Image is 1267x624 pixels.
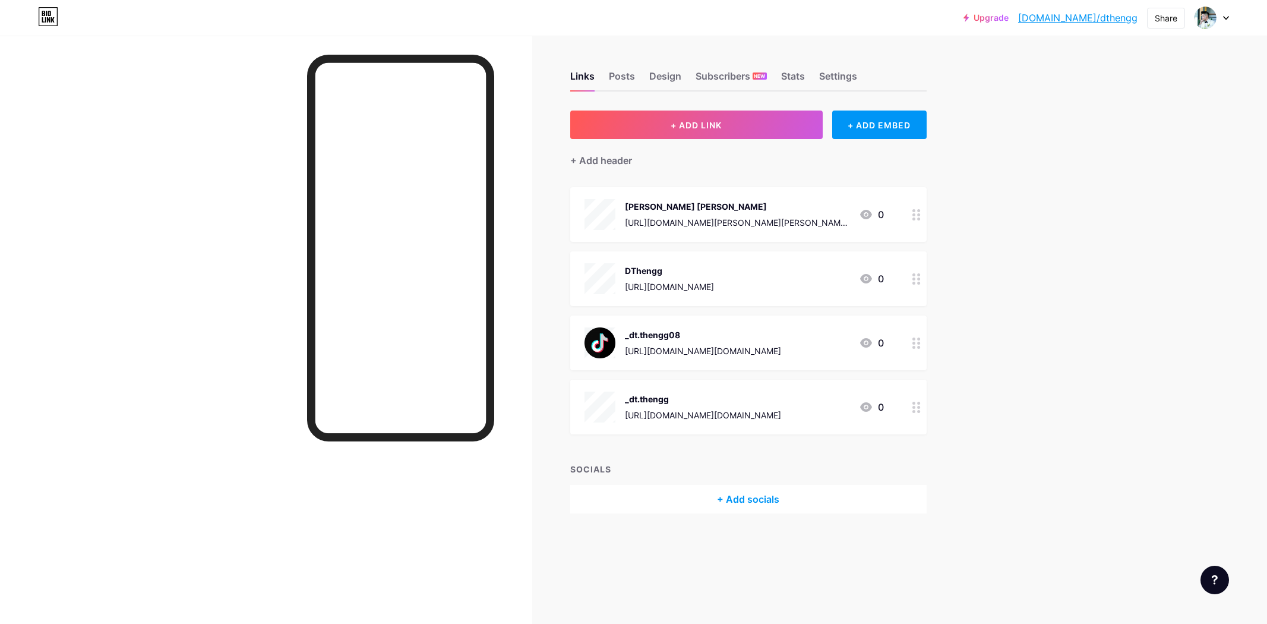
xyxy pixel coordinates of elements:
div: Share [1155,12,1177,24]
div: SOCIALS [570,463,927,475]
button: + ADD LINK [570,111,823,139]
div: 0 [859,400,884,414]
div: [URL][DOMAIN_NAME][PERSON_NAME][PERSON_NAME][PERSON_NAME] [625,216,849,229]
a: [DOMAIN_NAME]/dthengg [1018,11,1138,25]
div: Subscribers [696,69,767,90]
div: [PERSON_NAME] [PERSON_NAME] [625,200,849,213]
div: Design [649,69,681,90]
img: dthengg [1194,7,1217,29]
span: NEW [754,73,765,80]
div: _dt.thengg08 [625,329,781,341]
div: _dt.thengg [625,393,781,405]
span: + ADD LINK [671,120,722,130]
div: Links [570,69,595,90]
div: DThengg [625,264,714,277]
div: + Add socials [570,485,927,513]
div: + ADD EMBED [832,111,927,139]
div: 0 [859,336,884,350]
div: 0 [859,207,884,222]
div: [URL][DOMAIN_NAME][DOMAIN_NAME] [625,409,781,421]
div: Stats [781,69,805,90]
div: + Add header [570,153,632,168]
img: _dt.thengg08 [584,327,615,358]
div: [URL][DOMAIN_NAME][DOMAIN_NAME] [625,345,781,357]
div: [URL][DOMAIN_NAME] [625,281,714,293]
div: Settings [819,69,857,90]
a: Upgrade [963,13,1009,23]
div: 0 [859,272,884,286]
div: Posts [609,69,635,90]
